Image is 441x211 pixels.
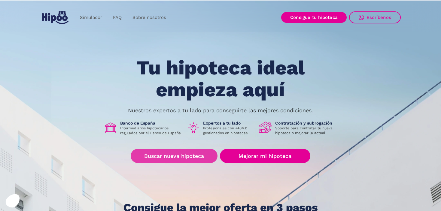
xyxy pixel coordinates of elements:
[366,15,391,20] div: Escríbenos
[203,126,254,135] p: Profesionales con +40M€ gestionados en hipotecas
[275,120,337,126] h1: Contratación y subrogación
[281,12,347,23] a: Consigue tu hipoteca
[40,9,70,26] a: home
[349,11,401,23] a: Escríbenos
[131,149,217,163] a: Buscar nueva hipoteca
[275,126,337,135] p: Soporte para contratar tu nueva hipoteca o mejorar la actual
[120,126,182,135] p: Intermediarios hipotecarios regulados por el Banco de España
[128,108,313,113] p: Nuestros expertos a tu lado para conseguirte las mejores condiciones.
[203,120,254,126] h1: Expertos a tu lado
[220,149,310,163] a: Mejorar mi hipoteca
[108,12,127,23] a: FAQ
[107,57,334,101] h1: Tu hipoteca ideal empieza aquí
[127,12,172,23] a: Sobre nosotros
[120,120,182,126] h1: Banco de España
[75,12,108,23] a: Simulador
